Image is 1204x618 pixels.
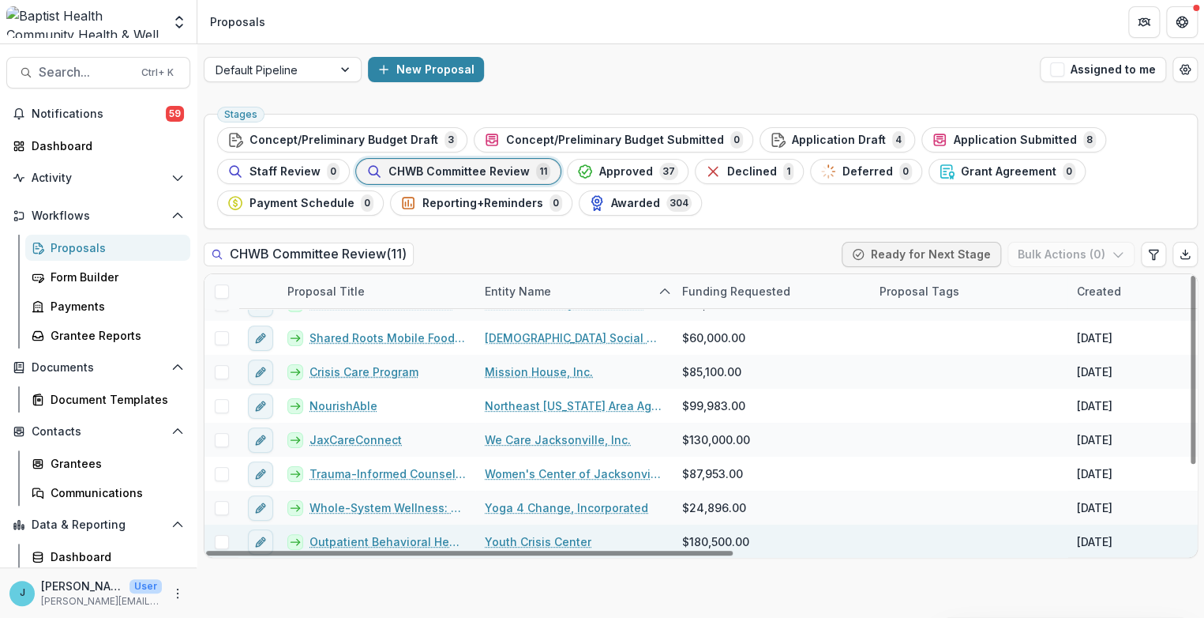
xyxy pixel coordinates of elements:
span: Concept/Preliminary Budget Submitted [506,134,724,147]
button: Declined1 [695,159,804,184]
span: $87,953.00 [682,465,743,482]
a: Trauma-Informed Counseling Program Expansion [309,465,466,482]
a: Communications [25,480,190,506]
div: Created [1067,283,1131,300]
span: Awarded [611,197,660,210]
span: Workflows [32,209,165,223]
button: Edit table settings [1141,242,1166,267]
div: Proposal Tags [870,274,1067,308]
div: Document Templates [51,391,178,408]
a: Whole-System Wellness: A 1-Year Pilot to Support [DEMOGRAPHIC_DATA] Medical Center South Staff Th... [309,499,466,516]
p: [PERSON_NAME][EMAIL_ADDRESS][PERSON_NAME][DOMAIN_NAME] [41,594,162,609]
button: Export table data [1172,242,1198,267]
div: Funding Requested [673,283,800,300]
a: Yoga 4 Change, Incorporated [485,499,648,516]
span: Application Submitted [954,134,1077,147]
button: Open Workflows [6,203,190,228]
a: Crisis Care Program [309,364,418,380]
a: Proposals [25,235,190,261]
button: Payment Schedule0 [217,190,384,216]
a: Youth Crisis Center [485,533,591,550]
span: Grant Agreement [961,165,1056,179]
button: Open Contacts [6,419,190,444]
a: Grantees [25,450,190,477]
span: Staff Review [249,165,321,179]
span: Stages [224,109,257,120]
a: Northeast [US_STATE] Area Agency on Aging [485,398,663,414]
div: Proposal Title [278,274,475,308]
div: Entity Name [475,274,673,308]
span: Application Draft [792,134,886,147]
a: Dashboard [25,544,190,570]
a: Payments [25,293,190,319]
div: [DATE] [1077,499,1112,516]
a: We Care Jacksonville, Inc. [485,431,631,448]
div: [DATE] [1077,330,1112,346]
button: edit [248,462,273,487]
span: $130,000.00 [682,431,750,448]
span: Documents [32,361,165,375]
span: Activity [32,171,165,185]
button: Open table manager [1172,57,1198,82]
div: Proposals [210,13,265,30]
button: CHWB Committee Review11 [356,159,561,184]
span: 4 [892,131,905,149]
span: Notifications [32,107,166,121]
span: 8 [1083,131,1096,149]
span: $99,983.00 [682,398,745,414]
a: Form Builder [25,264,190,290]
div: Proposal Tags [870,283,969,300]
h2: CHWB Committee Review ( 11 ) [204,243,414,266]
button: Notifications59 [6,101,190,126]
button: Search... [6,57,190,89]
div: Funding Requested [673,274,870,308]
a: Mission House, Inc. [485,364,593,380]
div: Grantee Reports [51,327,178,344]
a: Shared Roots Mobile Food Pantry [309,330,466,346]
button: More [168,584,187,603]
span: $180,500.00 [682,533,749,550]
span: $24,896.00 [682,499,746,516]
button: Application Draft4 [760,127,915,153]
span: 11 [536,163,550,180]
span: Deferred [842,165,893,179]
p: [PERSON_NAME] [41,578,123,594]
svg: sorted ascending [658,285,671,298]
button: Bulk Actions (0) [1007,242,1135,267]
span: 3 [444,131,457,149]
button: Open entity switcher [168,6,190,38]
button: Partners [1128,6,1160,38]
div: Payments [51,298,178,315]
button: edit [248,326,273,351]
div: Grantees [51,455,178,472]
a: Women's Center of Jacksonville, Inc [485,465,663,482]
span: 304 [666,194,692,212]
button: Open Activity [6,165,190,190]
div: [DATE] [1077,398,1112,414]
nav: breadcrumb [204,10,272,33]
span: Data & Reporting [32,518,165,532]
p: User [129,579,162,594]
button: Staff Review0 [217,159,350,184]
div: Dashboard [32,138,178,154]
div: Communications [51,484,178,501]
button: Approved37 [567,159,688,184]
span: 0 [899,163,912,180]
span: 0 [327,163,339,180]
span: Search... [39,65,132,80]
span: 0 [1063,163,1075,180]
div: [DATE] [1077,431,1112,448]
div: Proposals [51,239,178,256]
button: edit [248,529,273,555]
span: Reporting+Reminders [422,197,543,210]
span: Declined [727,165,777,179]
a: Outpatient Behavioral Health Expansion [309,533,466,550]
button: edit [248,394,273,419]
a: [DEMOGRAPHIC_DATA] Social Services [485,330,663,346]
span: Approved [599,165,653,179]
span: $60,000.00 [682,330,745,346]
button: Grant Agreement0 [928,159,1086,184]
button: Application Submitted8 [921,127,1106,153]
